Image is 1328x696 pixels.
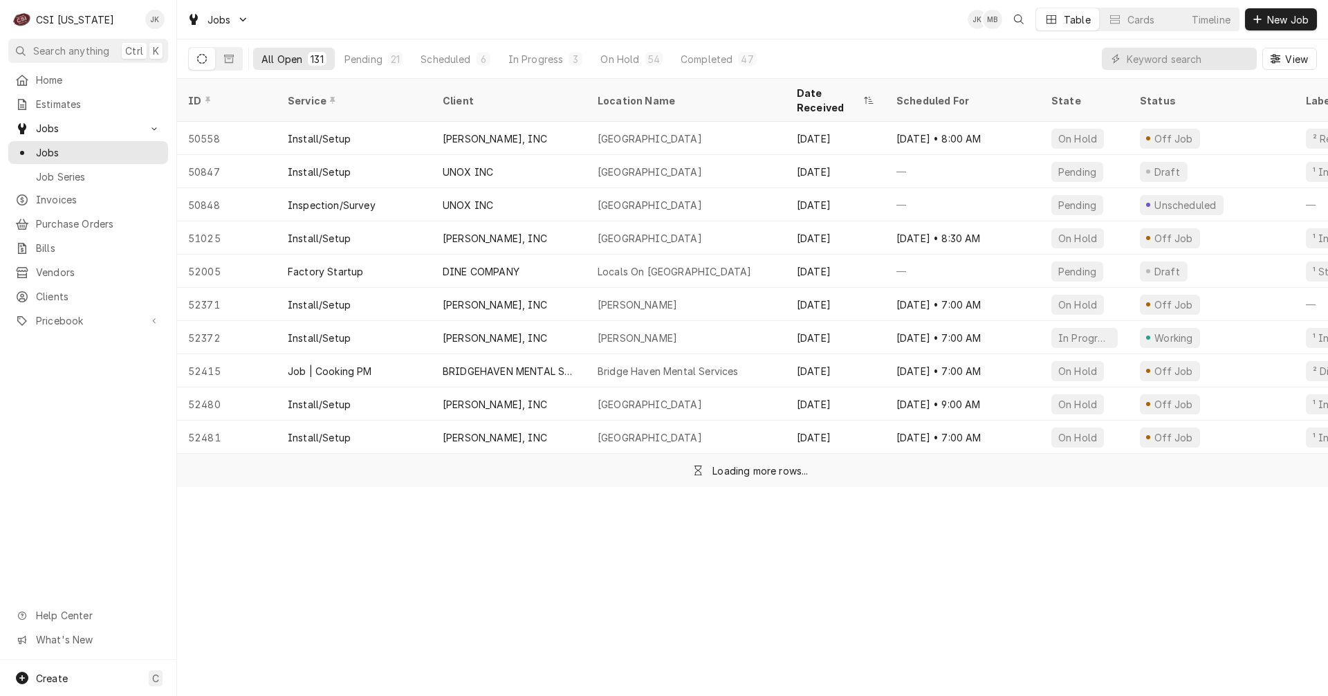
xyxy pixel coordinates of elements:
[479,52,488,66] div: 6
[177,354,277,387] div: 52415
[177,122,277,155] div: 50558
[1140,93,1281,108] div: Status
[36,73,161,87] span: Home
[177,421,277,454] div: 52481
[1192,12,1230,27] div: Timeline
[12,10,32,29] div: C
[786,288,885,321] div: [DATE]
[288,165,351,179] div: Install/Setup
[1152,264,1182,279] div: Draft
[152,671,159,686] span: C
[1152,364,1195,378] div: Off Job
[968,10,987,29] div: Jeff Kuehl's Avatar
[786,421,885,454] div: [DATE]
[288,364,372,378] div: Job | Cooking PM
[8,604,168,627] a: Go to Help Center
[288,231,351,246] div: Install/Setup
[1152,397,1195,412] div: Off Job
[261,52,302,66] div: All Open
[8,188,168,211] a: Invoices
[8,141,168,164] a: Jobs
[786,188,885,221] div: [DATE]
[177,321,277,354] div: 52372
[1127,12,1155,27] div: Cards
[177,155,277,188] div: 50847
[145,10,165,29] div: JK
[885,354,1040,387] div: [DATE] • 7:00 AM
[36,672,68,684] span: Create
[288,430,351,445] div: Install/Setup
[885,122,1040,155] div: [DATE] • 8:00 AM
[1127,48,1250,70] input: Keyword search
[598,397,702,412] div: [GEOGRAPHIC_DATA]
[1057,297,1098,312] div: On Hold
[885,221,1040,255] div: [DATE] • 8:30 AM
[8,93,168,116] a: Estimates
[1051,93,1118,108] div: State
[443,231,547,246] div: [PERSON_NAME], INC
[443,131,547,146] div: [PERSON_NAME], INC
[288,264,363,279] div: Factory Startup
[681,52,732,66] div: Completed
[648,52,660,66] div: 54
[33,44,109,58] span: Search anything
[443,165,493,179] div: UNOX INC
[36,145,161,160] span: Jobs
[968,10,987,29] div: JK
[571,52,580,66] div: 3
[8,117,168,140] a: Go to Jobs
[1152,231,1195,246] div: Off Job
[8,68,168,91] a: Home
[786,122,885,155] div: [DATE]
[983,10,1002,29] div: MB
[36,289,161,304] span: Clients
[1057,264,1098,279] div: Pending
[1152,331,1195,345] div: Working
[598,264,751,279] div: Locals On [GEOGRAPHIC_DATA]
[598,364,738,378] div: Bridge Haven Mental Services
[391,52,400,66] div: 21
[896,93,1026,108] div: Scheduled For
[598,297,677,312] div: [PERSON_NAME]
[508,52,564,66] div: In Progress
[36,217,161,231] span: Purchase Orders
[288,397,351,412] div: Install/Setup
[1008,8,1030,30] button: Open search
[36,121,140,136] span: Jobs
[786,387,885,421] div: [DATE]
[786,321,885,354] div: [DATE]
[36,192,161,207] span: Invoices
[8,39,168,63] button: Search anythingCtrlK
[1057,364,1098,378] div: On Hold
[1057,198,1098,212] div: Pending
[712,464,808,478] div: Loading more rows...
[443,264,519,279] div: DINE COMPANY
[8,285,168,308] a: Clients
[885,255,1040,288] div: —
[797,86,860,115] div: Date Received
[598,231,702,246] div: [GEOGRAPHIC_DATA]
[598,93,772,108] div: Location Name
[885,188,1040,221] div: —
[1152,430,1195,445] div: Off Job
[36,97,161,111] span: Estimates
[1152,297,1195,312] div: Off Job
[8,212,168,235] a: Purchase Orders
[8,628,168,651] a: Go to What's New
[36,632,160,647] span: What's New
[288,93,418,108] div: Service
[145,10,165,29] div: Jeff Kuehl's Avatar
[12,10,32,29] div: CSI Kentucky's Avatar
[8,237,168,259] a: Bills
[598,198,702,212] div: [GEOGRAPHIC_DATA]
[1152,165,1182,179] div: Draft
[8,309,168,332] a: Go to Pricebook
[443,198,493,212] div: UNOX INC
[177,288,277,321] div: 52371
[1262,48,1317,70] button: View
[1064,12,1091,27] div: Table
[443,397,547,412] div: [PERSON_NAME], INC
[741,52,753,66] div: 47
[177,221,277,255] div: 51025
[288,198,376,212] div: Inspection/Survey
